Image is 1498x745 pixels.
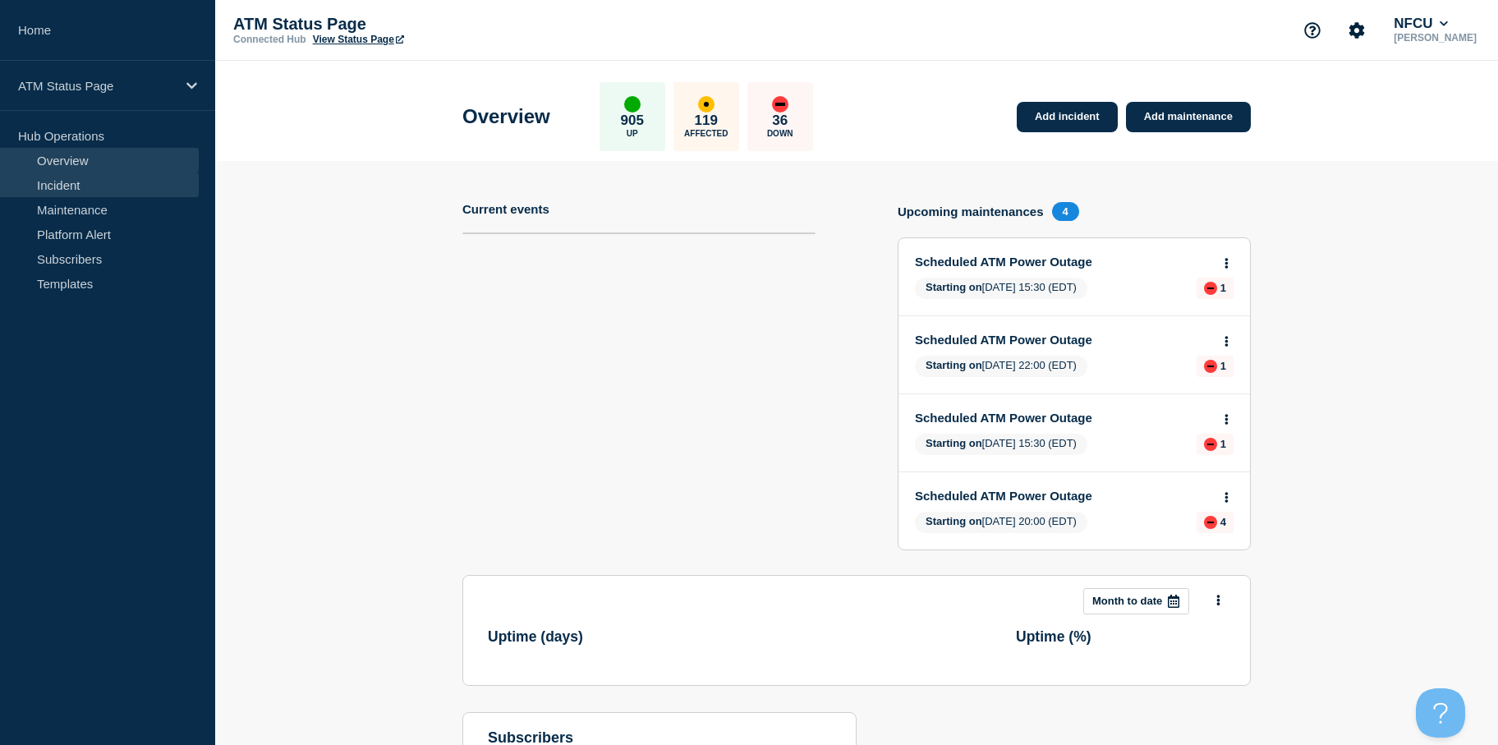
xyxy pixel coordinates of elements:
[1220,360,1226,372] p: 1
[898,205,1044,218] h4: Upcoming maintenances
[1390,16,1451,32] button: NFCU
[915,333,1211,347] a: Scheduled ATM Power Outage
[1339,13,1374,48] button: Account settings
[772,96,788,113] div: down
[462,202,549,216] h4: Current events
[915,434,1087,455] span: [DATE] 15:30 (EDT)
[233,15,562,34] p: ATM Status Page
[1017,102,1118,132] a: Add incident
[915,512,1087,533] span: [DATE] 20:00 (EDT)
[1126,102,1251,132] a: Add maintenance
[698,96,715,113] div: affected
[1204,516,1217,529] div: down
[926,515,982,527] span: Starting on
[1220,438,1226,450] p: 1
[621,113,644,129] p: 905
[1416,688,1465,738] iframe: Help Scout Beacon - Open
[313,34,404,45] a: View Status Page
[915,278,1087,299] span: [DATE] 15:30 (EDT)
[767,129,793,138] p: Down
[462,105,550,128] h1: Overview
[1220,282,1226,294] p: 1
[624,96,641,113] div: up
[488,628,583,646] h3: Uptime ( days )
[1083,588,1189,614] button: Month to date
[18,79,176,93] p: ATM Status Page
[1016,628,1091,646] h3: Uptime ( % )
[926,359,982,371] span: Starting on
[684,129,728,138] p: Affected
[1220,516,1226,528] p: 4
[1204,360,1217,373] div: down
[1390,32,1480,44] p: [PERSON_NAME]
[915,356,1087,377] span: [DATE] 22:00 (EDT)
[1204,282,1217,295] div: down
[1052,202,1079,221] span: 4
[1204,438,1217,451] div: down
[695,113,718,129] p: 119
[915,411,1211,425] a: Scheduled ATM Power Outage
[926,281,982,293] span: Starting on
[915,489,1211,503] a: Scheduled ATM Power Outage
[627,129,638,138] p: Up
[915,255,1211,269] a: Scheduled ATM Power Outage
[1092,595,1162,607] p: Month to date
[772,113,788,129] p: 36
[926,437,982,449] span: Starting on
[1295,13,1330,48] button: Support
[233,34,306,45] p: Connected Hub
